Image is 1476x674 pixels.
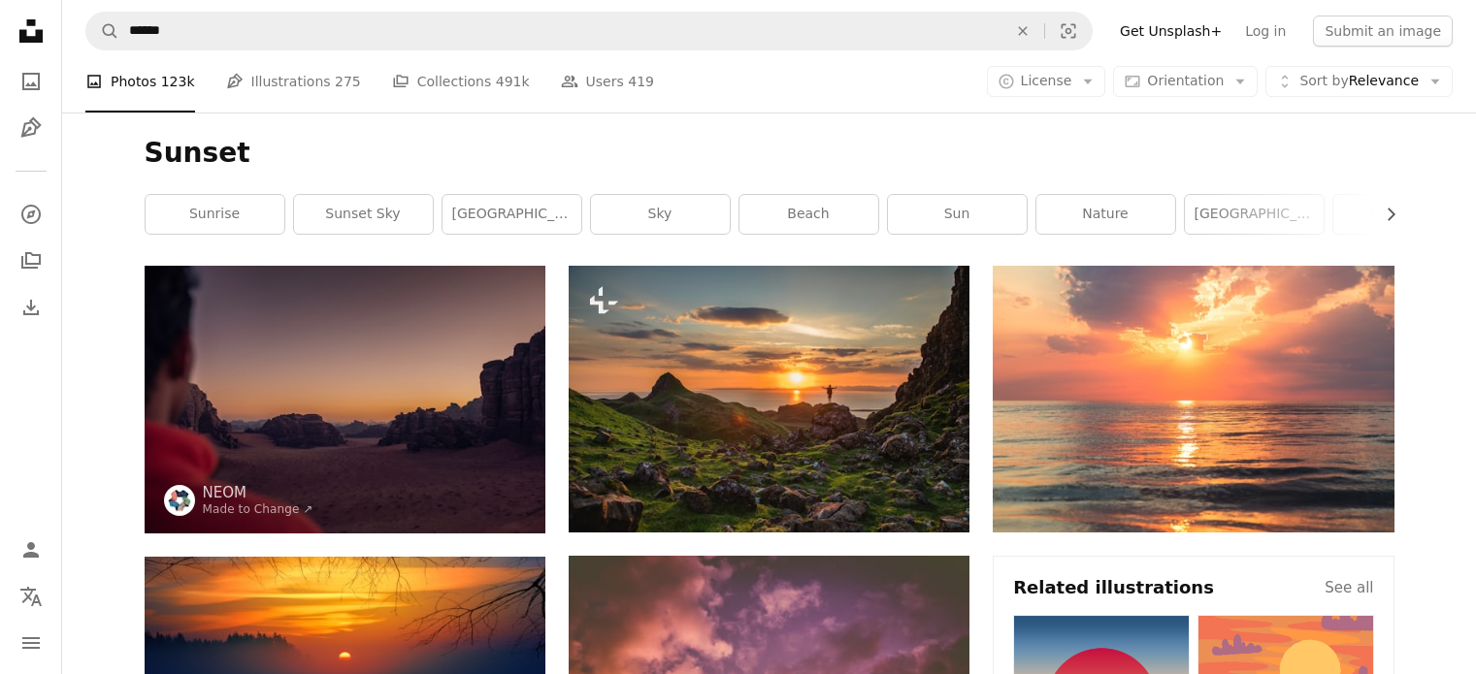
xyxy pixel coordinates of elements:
span: License [1021,73,1072,88]
a: beach [739,195,878,234]
a: Collections [12,241,50,280]
span: 491k [496,71,530,92]
span: Orientation [1147,73,1224,88]
a: sunset sky [294,195,433,234]
a: sea under white clouds at golden hour [993,390,1394,407]
button: Search Unsplash [86,13,119,49]
h1: Sunset [145,136,1394,171]
a: a man in a red shirt is looking at the desert [145,391,545,408]
img: a man standing on top of a lush green hillside [569,266,969,532]
a: a man standing on top of a lush green hillside [569,390,969,407]
button: Menu [12,624,50,662]
button: scroll list to the right [1373,195,1394,234]
a: nature [1036,195,1175,234]
a: Illustrations [12,109,50,147]
a: Collections 491k [392,50,530,112]
span: 419 [628,71,654,92]
img: a man in a red shirt is looking at the desert [145,266,545,533]
a: Log in / Sign up [12,530,50,569]
button: Visual search [1045,13,1092,49]
a: NEOM [203,483,313,502]
a: Made to Change ↗ [203,502,313,516]
a: sunrise [146,195,284,234]
span: 275 [335,71,361,92]
a: sky [591,195,730,234]
button: Orientation [1113,66,1258,97]
button: License [987,66,1106,97]
h4: Related illustrations [1013,576,1214,599]
a: Illustrations 275 [226,50,361,112]
a: [GEOGRAPHIC_DATA] [443,195,581,234]
a: mountain [1333,195,1472,234]
a: Photos [12,62,50,101]
button: Language [12,577,50,616]
span: Sort by [1299,73,1348,88]
a: Explore [12,195,50,234]
img: sea under white clouds at golden hour [993,266,1394,532]
form: Find visuals sitewide [85,12,1093,50]
a: Log in [1233,16,1297,47]
a: [GEOGRAPHIC_DATA] [1185,195,1324,234]
a: sun [888,195,1027,234]
a: Get Unsplash+ [1108,16,1233,47]
span: Relevance [1299,72,1419,91]
a: See all [1325,576,1373,599]
button: Clear [1001,13,1044,49]
a: Download History [12,288,50,327]
a: Users 419 [561,50,654,112]
button: Sort byRelevance [1265,66,1453,97]
button: Submit an image [1313,16,1453,47]
img: Go to NEOM's profile [164,485,195,516]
